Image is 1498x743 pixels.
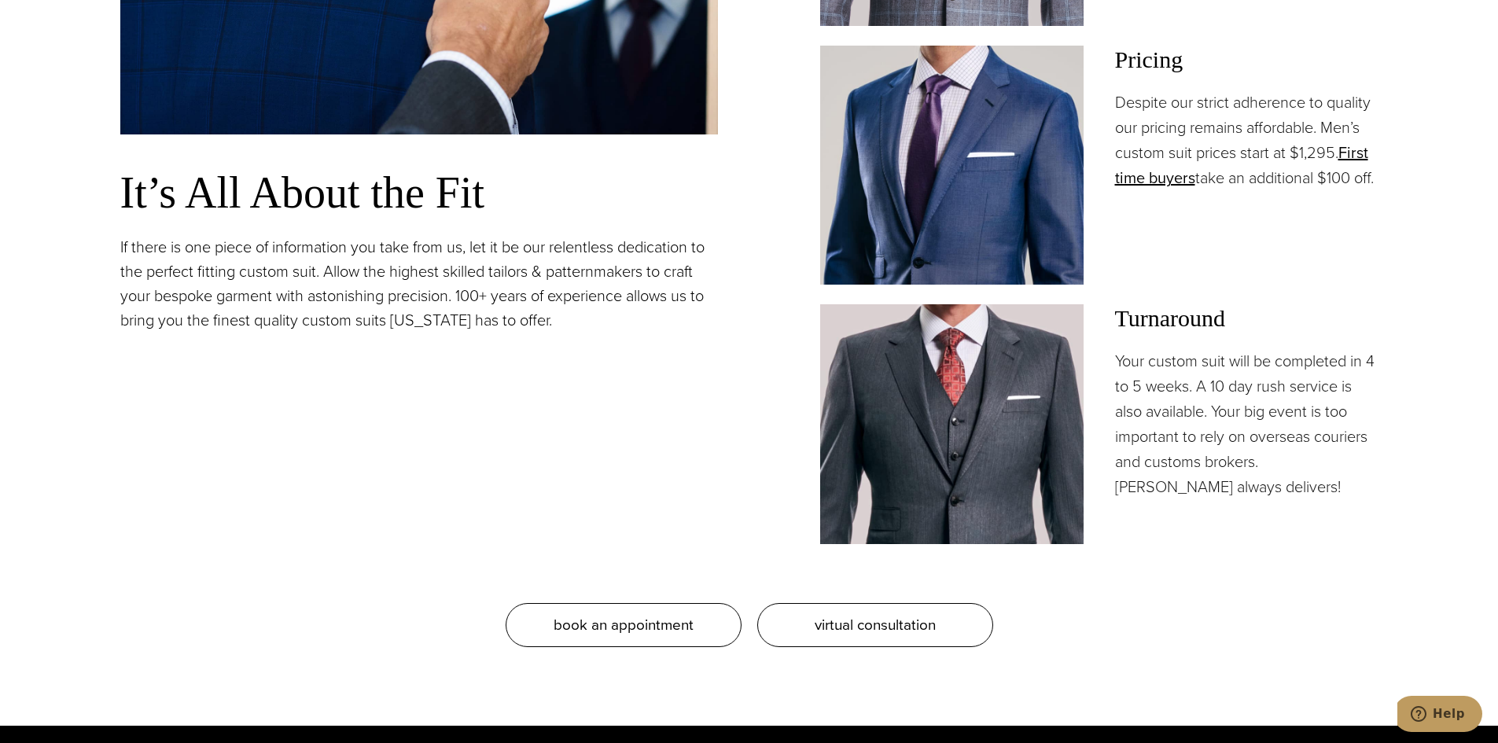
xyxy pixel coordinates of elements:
p: Despite our strict adherence to quality our pricing remains affordable. Men’s custom suit prices ... [1115,90,1378,190]
span: virtual consultation [815,613,936,636]
h3: Pricing [1115,46,1378,74]
img: Client in blue solid custom made suit with white shirt and navy tie. Fabric by Scabal. [820,46,1084,285]
p: If there is one piece of information you take from us, let it be our relentless dedication to the... [120,235,718,333]
h3: Turnaround [1115,304,1378,333]
img: Client in vested charcoal bespoke suit with white shirt and red patterned tie. [820,304,1084,543]
p: Your custom suit will be completed in 4 to 5 weeks. A 10 day rush service is also available. Your... [1115,348,1378,499]
h3: It’s All About the Fit [120,166,718,219]
a: virtual consultation [757,603,993,647]
span: book an appointment [554,613,694,636]
a: book an appointment [506,603,742,647]
a: First time buyers [1115,141,1368,189]
iframe: Opens a widget where you can chat to one of our agents [1397,696,1482,735]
